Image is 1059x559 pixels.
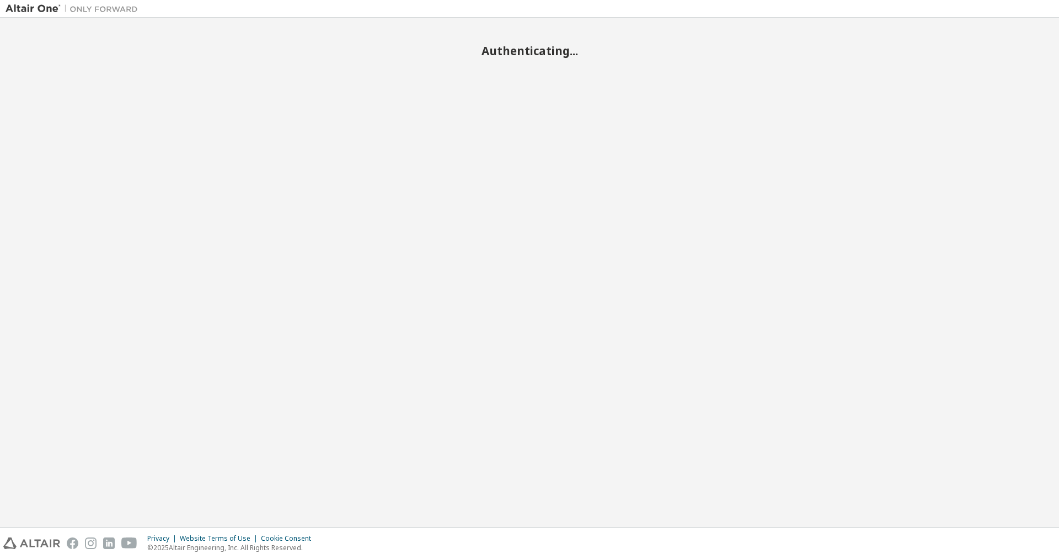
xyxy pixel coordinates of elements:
div: Privacy [147,534,180,543]
div: Website Terms of Use [180,534,261,543]
img: linkedin.svg [103,537,115,549]
img: facebook.svg [67,537,78,549]
img: instagram.svg [85,537,97,549]
p: © 2025 Altair Engineering, Inc. All Rights Reserved. [147,543,318,552]
img: altair_logo.svg [3,537,60,549]
h2: Authenticating... [6,44,1053,58]
img: Altair One [6,3,143,14]
img: youtube.svg [121,537,137,549]
div: Cookie Consent [261,534,318,543]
